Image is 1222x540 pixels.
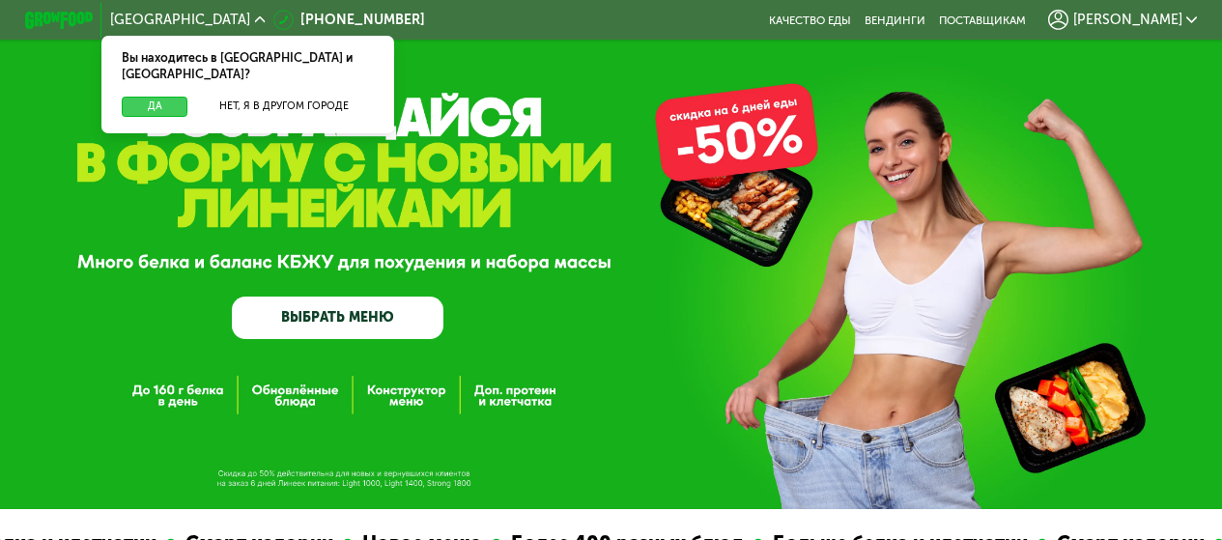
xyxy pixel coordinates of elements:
button: Нет, я в другом городе [194,97,373,117]
div: Вы находитесь в [GEOGRAPHIC_DATA] и [GEOGRAPHIC_DATA]? [101,36,393,97]
span: [PERSON_NAME] [1073,14,1182,27]
a: [PHONE_NUMBER] [273,10,425,30]
a: Качество еды [769,14,851,27]
a: ВЫБРАТЬ МЕНЮ [232,297,443,339]
button: Да [122,97,187,117]
div: поставщикам [939,14,1026,27]
a: Вендинги [865,14,925,27]
span: [GEOGRAPHIC_DATA] [110,14,250,27]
